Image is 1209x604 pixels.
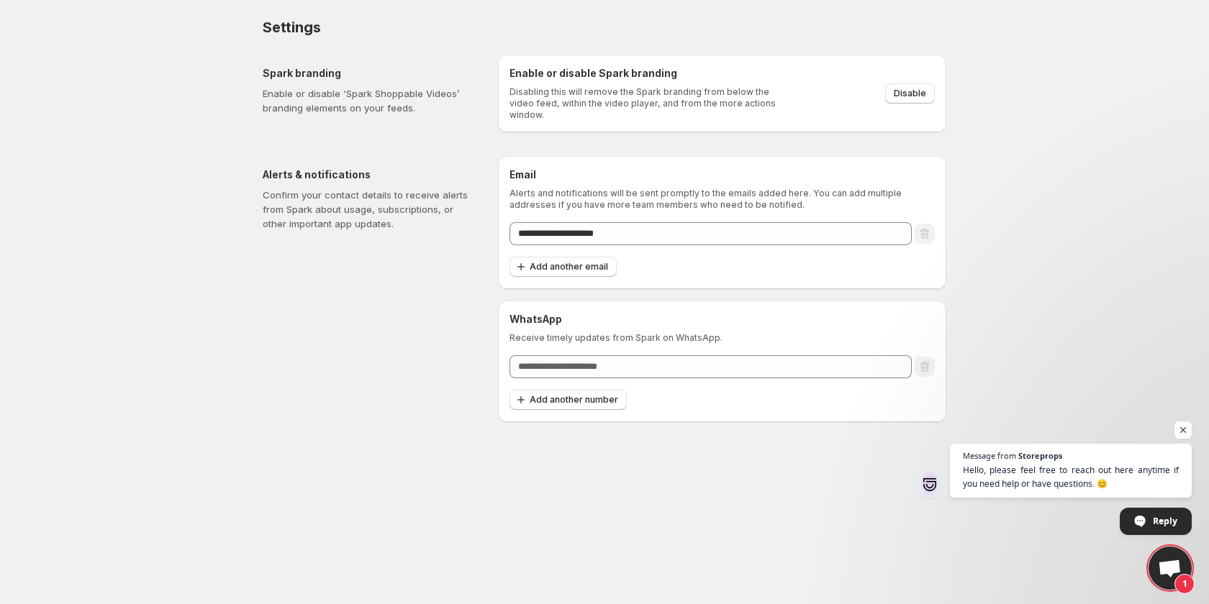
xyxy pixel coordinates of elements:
h6: Email [510,168,935,182]
span: Message from [963,452,1016,459]
button: Disable [885,83,935,104]
a: Open chat [1149,546,1192,590]
h6: WhatsApp [510,312,935,326]
h5: Spark branding [263,66,475,81]
h6: Enable or disable Spark branding [510,66,785,81]
h5: Alerts & notifications [263,168,475,182]
span: 1 [1174,574,1195,594]
p: Receive timely updates from Spark on WhatsApp. [510,332,935,344]
p: Confirm your contact details to receive alerts from Spark about usage, subscriptions, or other im... [263,188,475,231]
p: Alerts and notifications will be sent promptly to the emails added here. You can add multiple add... [510,188,935,211]
span: Add another email [530,261,608,273]
button: Add another number [510,390,627,410]
button: Add another email [510,257,617,277]
span: Hello, please feel free to reach out here anytime if you need help or have questions. 😊 [963,463,1179,490]
p: Disabling this will remove the Spark branding from below the video feed, within the video player,... [510,86,785,121]
p: Enable or disable ‘Spark Shoppable Videos’ branding elements on your feeds. [263,86,475,115]
span: Disable [894,88,926,99]
span: Add another number [530,394,618,406]
span: Reply [1153,508,1177,534]
span: Storeprops [1018,452,1062,459]
span: Settings [263,19,320,36]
